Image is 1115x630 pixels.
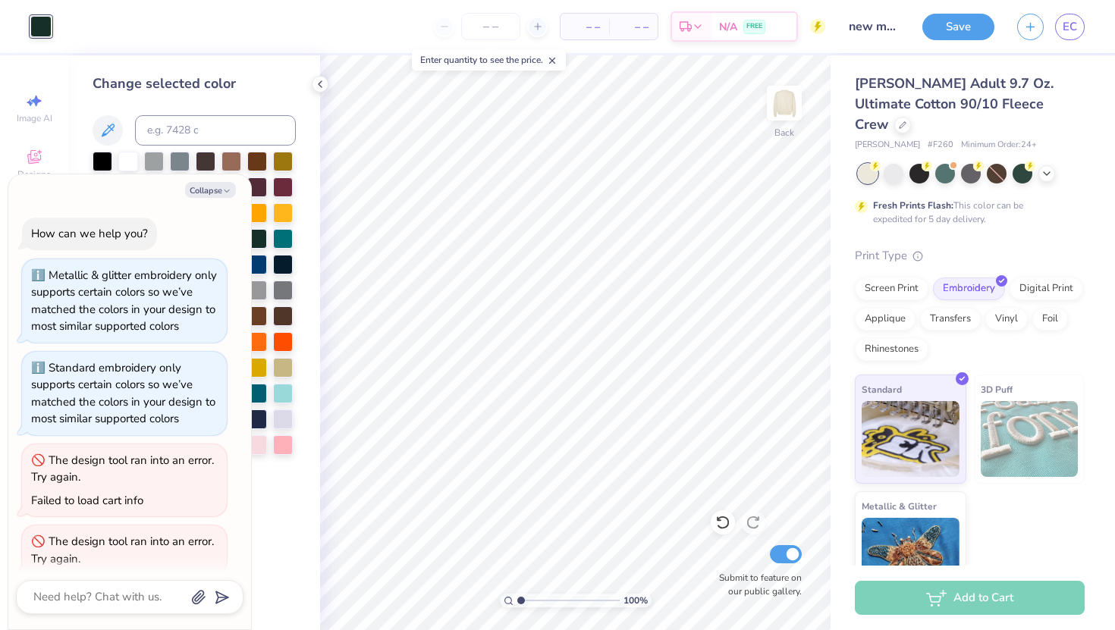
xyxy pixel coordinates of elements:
[862,518,960,594] img: Metallic & Glitter
[1063,18,1077,36] span: EC
[855,139,920,152] span: [PERSON_NAME]
[1055,14,1085,40] a: EC
[837,11,911,42] input: Untitled Design
[985,308,1028,331] div: Vinyl
[412,49,566,71] div: Enter quantity to see the price.
[922,14,994,40] button: Save
[1010,277,1083,300] div: Digital Print
[135,115,296,146] input: e.g. 7428 c
[855,277,928,300] div: Screen Print
[981,381,1013,397] span: 3D Puff
[873,199,953,212] strong: Fresh Prints Flash:
[31,534,214,566] div: The design tool ran into an error. Try again.
[961,139,1037,152] span: Minimum Order: 24 +
[31,493,143,508] div: Failed to load cart info
[31,226,148,241] div: How can we help you?
[17,168,51,180] span: Designs
[746,21,762,32] span: FREE
[928,139,953,152] span: # F260
[933,277,1005,300] div: Embroidery
[862,498,937,514] span: Metallic & Glitter
[31,268,217,334] div: Metallic & glitter embroidery only supports certain colors so we’ve matched the colors in your de...
[17,112,52,124] span: Image AI
[862,381,902,397] span: Standard
[855,308,916,331] div: Applique
[618,19,649,35] span: – –
[1032,308,1068,331] div: Foil
[570,19,600,35] span: – –
[31,360,215,427] div: Standard embroidery only supports certain colors so we’ve matched the colors in your design to mo...
[31,453,214,485] div: The design tool ran into an error. Try again.
[873,199,1060,226] div: This color can be expedited for 5 day delivery.
[855,338,928,361] div: Rhinestones
[920,308,981,331] div: Transfers
[93,74,296,94] div: Change selected color
[855,74,1054,133] span: [PERSON_NAME] Adult 9.7 Oz. Ultimate Cotton 90/10 Fleece Crew
[719,19,737,35] span: N/A
[855,247,1085,265] div: Print Type
[774,126,794,139] div: Back
[461,13,520,40] input: – –
[862,401,960,477] img: Standard
[981,401,1079,477] img: 3D Puff
[711,571,802,598] label: Submit to feature on our public gallery.
[623,594,648,607] span: 100 %
[185,182,236,198] button: Collapse
[769,88,799,118] img: Back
